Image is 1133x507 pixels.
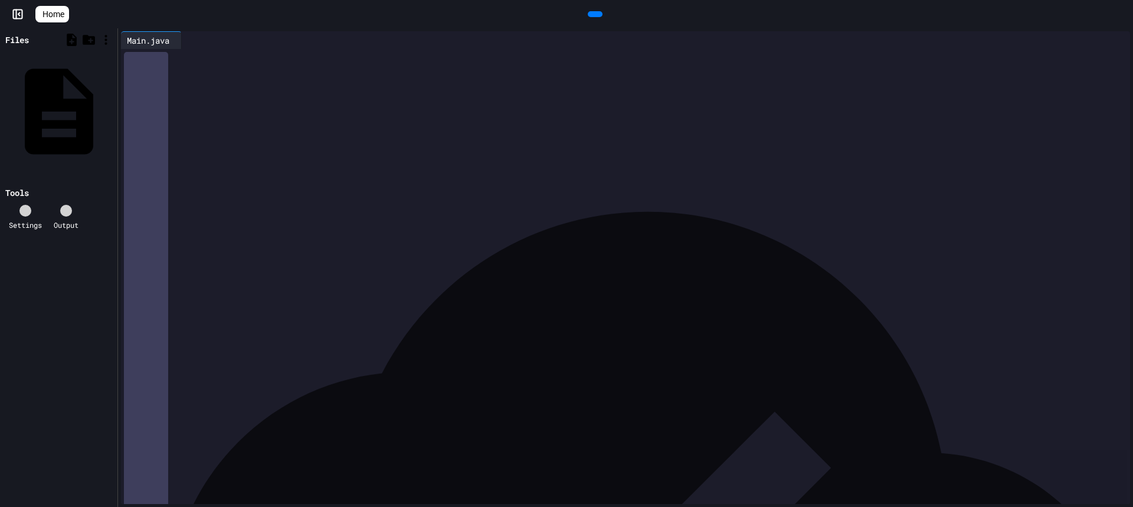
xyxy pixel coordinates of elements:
div: Files [5,34,29,46]
span: Home [42,8,64,20]
div: Main.java [121,34,175,47]
div: Settings [9,220,42,230]
div: Main.java [121,31,182,49]
div: Tools [5,187,29,199]
a: Home [35,6,69,22]
div: Output [54,220,78,230]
